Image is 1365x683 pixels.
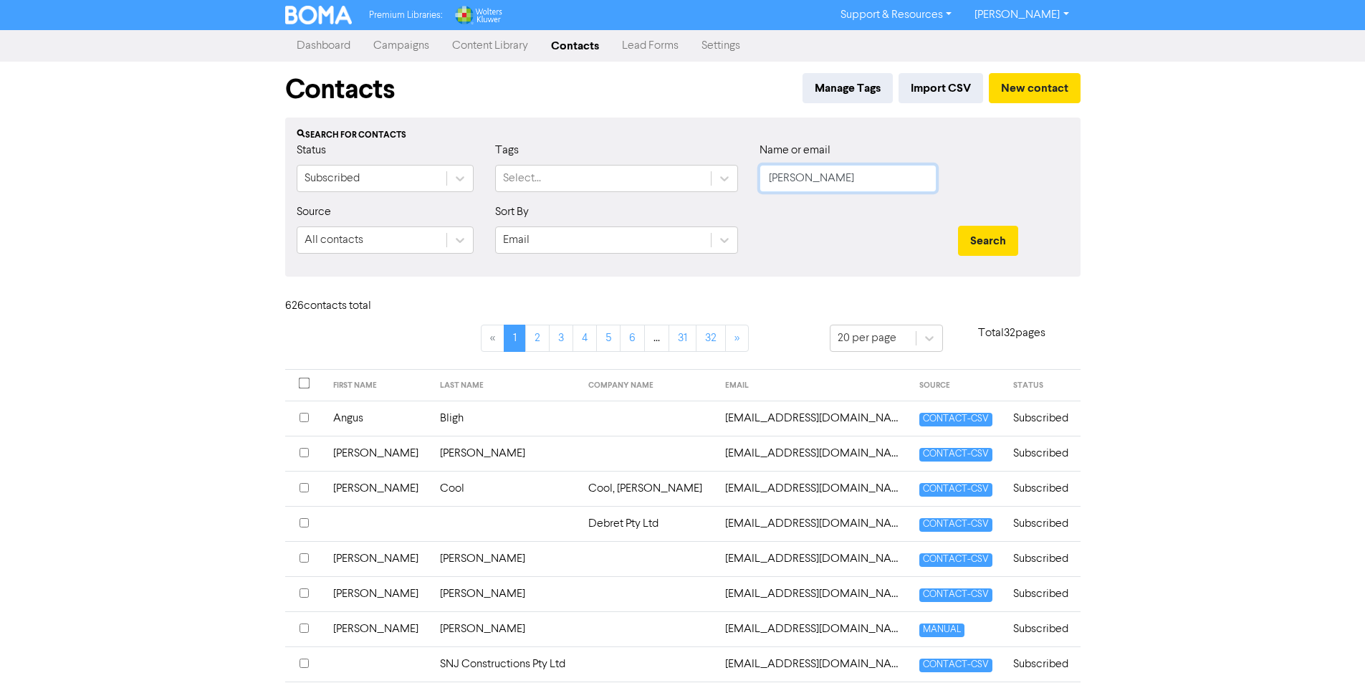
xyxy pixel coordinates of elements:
a: Dashboard [285,32,362,60]
a: Page 3 [549,325,573,352]
td: Angus [325,401,431,436]
button: Manage Tags [803,73,893,103]
label: Status [297,142,326,159]
a: Page 6 [620,325,645,352]
a: Page 2 [525,325,550,352]
a: Page 4 [573,325,597,352]
td: Subscribed [1005,646,1080,682]
th: SOURCE [911,370,1005,401]
td: [PERSON_NAME] [325,611,431,646]
div: 20 per page [838,330,896,347]
td: [PERSON_NAME] [431,436,580,471]
span: CONTACT-CSV [919,413,992,426]
a: » [725,325,749,352]
label: Source [297,204,331,221]
td: abrobson@gmail.com [717,436,911,471]
th: EMAIL [717,370,911,401]
button: New contact [989,73,1081,103]
span: CONTACT-CSV [919,518,992,532]
a: Lead Forms [610,32,690,60]
td: Subscribed [1005,576,1080,611]
button: Search [958,226,1018,256]
div: Email [503,231,530,249]
p: Total 32 pages [943,325,1081,342]
td: admin@debret.com.au [717,506,911,541]
td: [PERSON_NAME] [431,541,580,576]
img: Wolters Kluwer [454,6,502,24]
div: Search for contacts [297,129,1069,142]
h1: Contacts [285,73,395,106]
button: Import CSV [899,73,983,103]
a: Page 5 [596,325,621,352]
td: [PERSON_NAME] [431,576,580,611]
div: All contacts [305,231,363,249]
td: admin@shorecare.com.au [717,611,911,646]
span: Premium Libraries: [369,11,442,20]
a: Page 31 [669,325,696,352]
td: [PERSON_NAME] [325,471,431,506]
td: Subscribed [1005,506,1080,541]
a: Content Library [441,32,540,60]
td: admin@snjconstructions.com [717,646,911,682]
a: [PERSON_NAME] [963,4,1080,27]
h6: 626 contact s total [285,300,400,313]
a: Contacts [540,32,610,60]
a: Page 32 [696,325,726,352]
th: FIRST NAME [325,370,431,401]
td: Subscribed [1005,401,1080,436]
td: [PERSON_NAME] [325,541,431,576]
td: Subscribed [1005,471,1080,506]
a: Campaigns [362,32,441,60]
a: Page 1 is your current page [504,325,526,352]
td: Subscribed [1005,541,1080,576]
th: COMPANY NAME [580,370,717,401]
span: CONTACT-CSV [919,483,992,497]
th: STATUS [1005,370,1080,401]
td: [PERSON_NAME] [325,576,431,611]
label: Name or email [760,142,830,159]
td: abligh@ords.com.au [717,401,911,436]
a: Settings [690,32,752,60]
td: Subscribed [1005,436,1080,471]
label: Sort By [495,204,529,221]
span: MANUAL [919,624,964,637]
td: [PERSON_NAME] [431,611,580,646]
a: Support & Resources [829,4,963,27]
span: CONTACT-CSV [919,588,992,602]
span: CONTACT-CSV [919,448,992,462]
td: [PERSON_NAME] [325,436,431,471]
td: Subscribed [1005,611,1080,646]
div: Select... [503,170,541,187]
td: acool@ords.com.au [717,471,911,506]
td: Bligh [431,401,580,436]
span: CONTACT-CSV [919,553,992,567]
span: CONTACT-CSV [919,659,992,672]
div: Subscribed [305,170,360,187]
td: Cool, [PERSON_NAME] [580,471,717,506]
th: LAST NAME [431,370,580,401]
label: Tags [495,142,519,159]
td: Cool [431,471,580,506]
td: SNJ Constructions Pty Ltd [431,646,580,682]
td: admin@drlauren.com.au [717,541,911,576]
td: admin@norson.com.au [717,576,911,611]
img: BOMA Logo [285,6,353,24]
td: Debret Pty Ltd [580,506,717,541]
